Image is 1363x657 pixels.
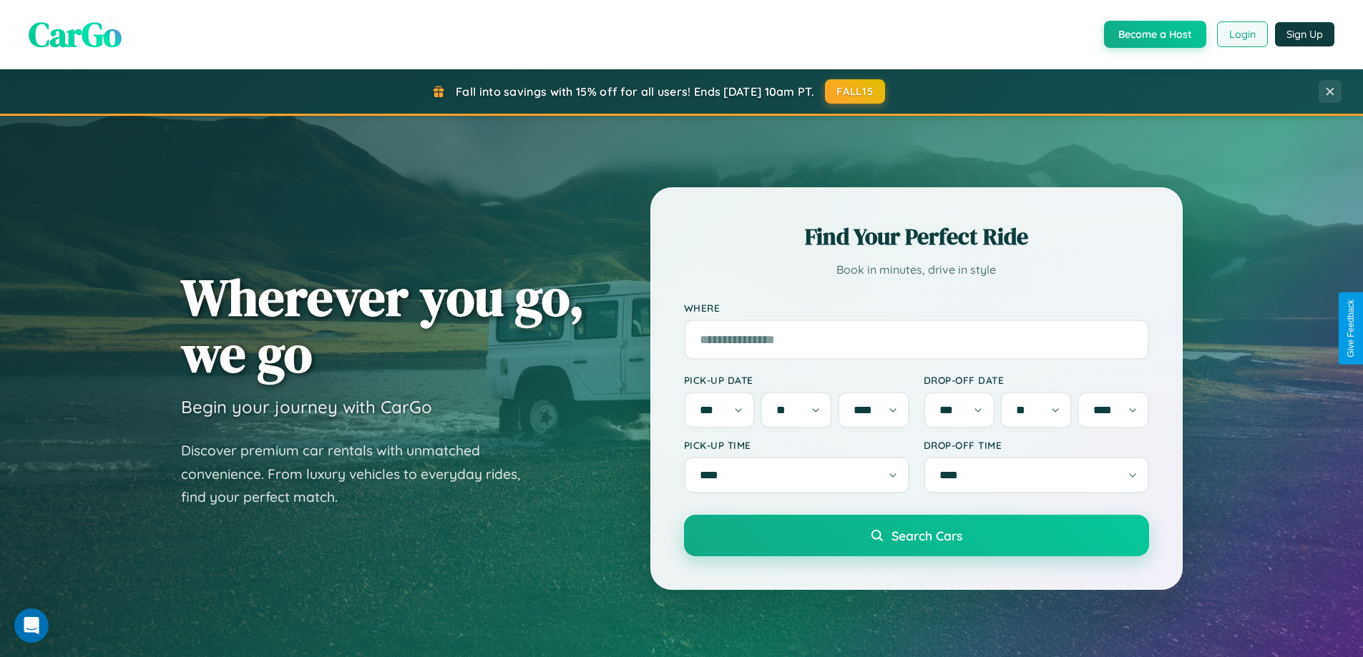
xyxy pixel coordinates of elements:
button: Login [1217,21,1268,47]
label: Where [684,302,1149,314]
label: Drop-off Time [924,439,1149,451]
div: Open Intercom Messenger [14,608,49,643]
span: Fall into savings with 15% off for all users! Ends [DATE] 10am PT. [456,84,814,99]
h1: Wherever you go, we go [181,269,585,382]
h2: Find Your Perfect Ride [684,221,1149,252]
span: Search Cars [891,528,962,543]
button: Search Cars [684,515,1149,556]
button: Become a Host [1104,21,1206,48]
p: Discover premium car rentals with unmatched convenience. From luxury vehicles to everyday rides, ... [181,439,539,509]
p: Book in minutes, drive in style [684,260,1149,280]
span: CarGo [29,11,122,58]
button: FALL15 [825,79,885,104]
div: Give Feedback [1346,300,1356,357]
button: Sign Up [1275,22,1334,46]
h3: Begin your journey with CarGo [181,396,432,418]
label: Pick-up Date [684,374,909,386]
label: Drop-off Date [924,374,1149,386]
label: Pick-up Time [684,439,909,451]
